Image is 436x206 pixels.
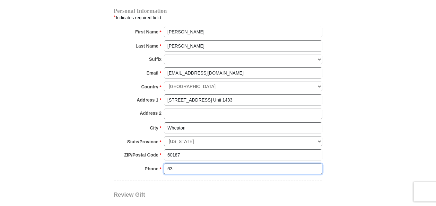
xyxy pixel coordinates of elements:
[135,27,158,36] strong: First Name
[124,150,159,159] strong: ZIP/Postal Code
[150,123,158,132] strong: City
[141,82,159,91] strong: Country
[114,8,322,13] h4: Personal Information
[149,55,161,64] strong: Suffix
[114,13,322,22] div: Indicates required field
[146,68,158,77] strong: Email
[140,109,161,118] strong: Address 2
[114,192,145,198] span: Review Gift
[127,137,158,146] strong: State/Province
[136,41,159,50] strong: Last Name
[137,95,159,104] strong: Address 1
[145,164,159,173] strong: Phone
